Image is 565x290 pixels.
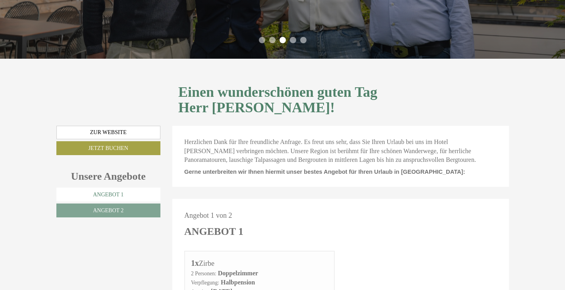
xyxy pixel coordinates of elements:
a: Jetzt buchen [56,141,161,155]
small: 2 Personen: [191,271,216,277]
b: Halbpension [221,279,255,286]
p: Herzlichen Dank für Ihre freundliche Anfrage. Es freut uns sehr, dass Sie Ihren Urlaub bei uns im... [184,138,497,165]
small: Verpflegung: [191,280,219,286]
div: Zirbe [191,257,328,269]
span: Angebot 2 [93,207,123,213]
b: 1x [191,259,199,267]
b: Doppelzimmer [218,270,258,277]
span: Angebot 1 [93,192,123,198]
h1: Einen wunderschönen guten Tag Herr [PERSON_NAME]! [178,85,503,116]
div: Angebot 1 [184,224,243,239]
a: Zur Website [56,126,161,139]
span: Gerne unterbreiten wir Ihnen hiermit unser bestes Angebot für Ihren Urlaub in [GEOGRAPHIC_DATA]: [184,169,465,175]
span: Angebot 1 von 2 [184,211,232,219]
div: Unsere Angebote [56,169,161,184]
